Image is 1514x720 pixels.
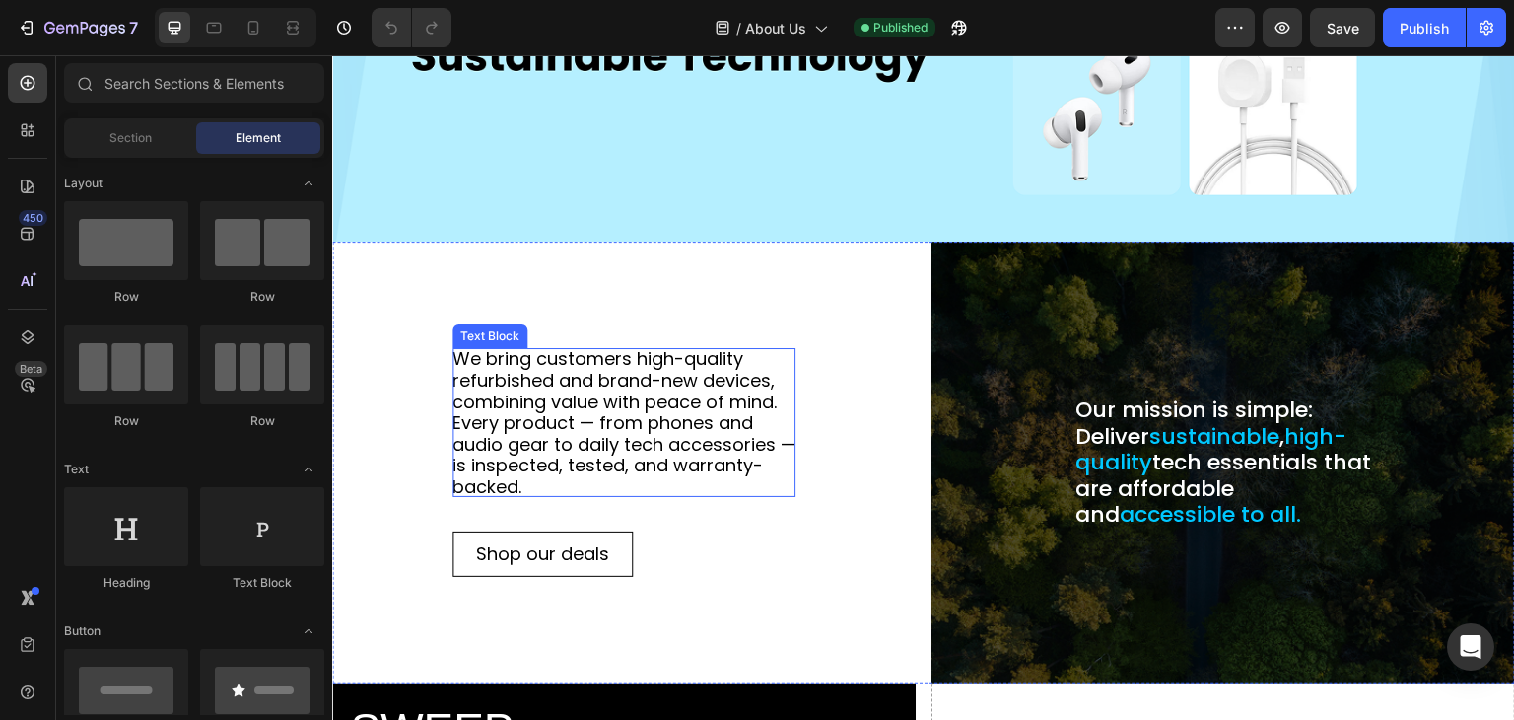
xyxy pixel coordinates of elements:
[129,16,138,39] p: 7
[15,361,47,377] div: Beta
[332,55,1514,720] iframe: Design area
[200,574,324,592] div: Text Block
[64,63,324,103] input: Search Sections & Elements
[293,615,324,647] span: Toggle open
[1327,20,1359,36] span: Save
[743,366,1014,422] span: high-quality
[817,366,947,396] span: sustainable
[109,129,152,147] span: Section
[16,644,568,707] h2: SWEEP
[1447,623,1494,671] div: Open Intercom Messenger
[64,574,188,592] div: Heading
[736,18,741,38] span: /
[64,412,188,430] div: Row
[64,288,188,306] div: Row
[64,622,101,640] span: Button
[743,342,1039,472] p: Our mission is simple: Deliver , tech essentials that are affordable and
[372,8,451,47] div: Undo/Redo
[293,454,324,485] span: Toggle open
[200,288,324,306] div: Row
[788,444,969,474] span: accessible to all.
[236,129,281,147] span: Element
[1310,8,1375,47] button: Save
[745,18,806,38] span: About Us
[1400,18,1449,38] div: Publish
[64,461,89,478] span: Text
[200,412,324,430] div: Row
[873,19,928,36] span: Published
[64,175,103,192] span: Layout
[293,168,324,199] span: Toggle open
[1383,8,1466,47] button: Publish
[8,8,147,47] button: 7
[19,210,47,226] div: 450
